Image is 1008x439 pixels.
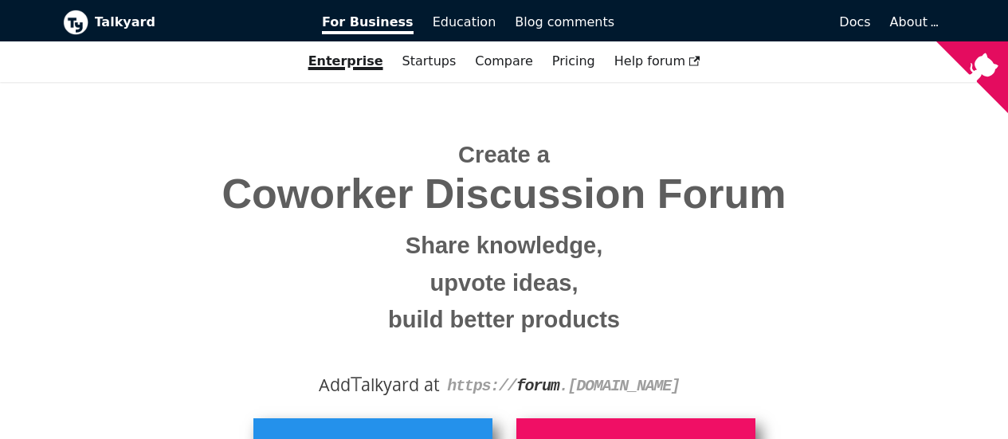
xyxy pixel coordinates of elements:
a: Docs [624,9,881,36]
small: build better products [75,301,934,339]
a: Enterprise [299,48,393,75]
span: Help forum [614,53,700,69]
code: https:// . [DOMAIN_NAME] [447,377,680,395]
span: Coworker Discussion Forum [75,171,934,217]
a: For Business [312,9,423,36]
a: About [890,14,936,29]
span: Create a [458,142,550,167]
small: upvote ideas, [75,265,934,302]
a: Compare [475,53,533,69]
a: Blog comments [505,9,624,36]
span: For Business [322,14,414,34]
span: Education [433,14,496,29]
a: Education [423,9,506,36]
img: Talkyard logo [63,10,88,35]
a: Talkyard logoTalkyard [63,10,300,35]
strong: forum [516,377,559,395]
span: T [351,369,362,398]
a: Pricing [543,48,605,75]
a: Startups [393,48,466,75]
span: Docs [839,14,870,29]
div: Add alkyard at [75,371,934,398]
b: Talkyard [95,12,300,33]
small: Share knowledge, [75,227,934,265]
a: Help forum [605,48,710,75]
span: Blog comments [515,14,614,29]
